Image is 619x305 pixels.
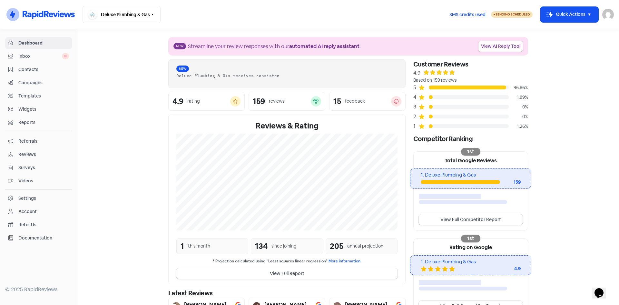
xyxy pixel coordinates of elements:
[421,171,520,179] div: 1. Deluxe Plumbing & Gas
[329,259,361,264] a: More information.
[83,6,161,23] button: Deluxe Plumbing & Gas
[509,94,528,101] div: 1.89%
[181,240,184,252] div: 1
[461,148,480,156] div: 1st
[18,138,69,145] span: Referrals
[5,232,72,244] a: Documentation
[509,123,528,130] div: 1.26%
[188,43,361,50] div: Streamline your review responses with our .
[495,265,521,272] div: 4.9
[18,53,62,60] span: Inbox
[592,279,613,299] iframe: chat widget
[18,195,36,202] div: Settings
[413,93,418,101] div: 4
[496,12,530,16] span: Sending Scheduled
[187,98,200,105] div: rating
[602,9,614,20] img: User
[5,64,72,76] a: Contacts
[5,148,72,160] a: Reviews
[478,41,523,52] a: View AI Reply Tool
[172,97,183,105] div: 4.9
[347,243,383,249] div: annual projection
[414,239,528,255] div: Rating on Google
[500,179,521,186] div: 159
[18,66,69,73] span: Contacts
[18,106,69,113] span: Widgets
[461,235,480,242] div: 1st
[413,103,418,111] div: 3
[5,77,72,89] a: Campaigns
[449,11,486,18] span: SMS credits used
[413,113,418,120] div: 2
[168,92,245,111] a: 4.9rating
[333,97,341,105] div: 15
[176,66,189,72] span: New
[18,40,69,46] span: Dashboard
[5,219,72,231] a: Refer Us
[176,268,398,279] button: View Full Report
[62,53,69,59] span: 0
[253,97,265,105] div: 159
[269,98,284,105] div: reviews
[18,178,69,184] span: Videos
[18,221,69,228] span: Refer Us
[5,175,72,187] a: Videos
[188,243,210,249] div: this month
[18,235,69,241] span: Documentation
[5,90,72,102] a: Templates
[5,192,72,204] a: Settings
[419,214,523,225] a: View Full Competitor Report
[168,288,406,298] div: Latest Reviews
[5,50,72,62] a: Inbox 0
[413,84,418,91] div: 5
[176,258,398,264] small: * Projection calculated using "Least squares linear regression".
[421,258,520,266] div: 1. Deluxe Plumbing & Gas
[173,43,186,49] span: New
[176,120,398,132] div: Reviews & Rating
[5,37,72,49] a: Dashboard
[271,243,297,249] div: since joining
[5,286,72,293] div: © 2025 RapidReviews
[414,152,528,168] div: Total Google Reviews
[176,73,398,79] div: Deluxe Plumbing & Gas receives consisten
[5,135,72,147] a: Referrals
[5,206,72,218] a: Account
[345,98,365,105] div: feedback
[5,103,72,115] a: Widgets
[18,208,37,215] div: Account
[329,92,406,111] a: 15feedback
[413,122,418,130] div: 1
[18,79,69,86] span: Campaigns
[540,7,598,22] button: Quick Actions
[444,11,491,17] a: SMS credits used
[413,69,420,77] div: 4.9
[491,11,533,18] a: Sending Scheduled
[18,164,69,171] span: Surveys
[330,240,343,252] div: 205
[509,113,528,120] div: 0%
[413,59,528,69] div: Customer Reviews
[413,134,528,144] div: Competitor Ranking
[289,43,359,50] b: automated AI reply assistant
[18,119,69,126] span: Reports
[249,92,325,111] a: 159reviews
[5,117,72,128] a: Reports
[255,240,268,252] div: 134
[18,151,69,158] span: Reviews
[5,162,72,174] a: Surveys
[413,77,528,84] div: Based on 159 reviews
[509,104,528,110] div: 0%
[509,84,528,91] div: 96.86%
[18,93,69,99] span: Templates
